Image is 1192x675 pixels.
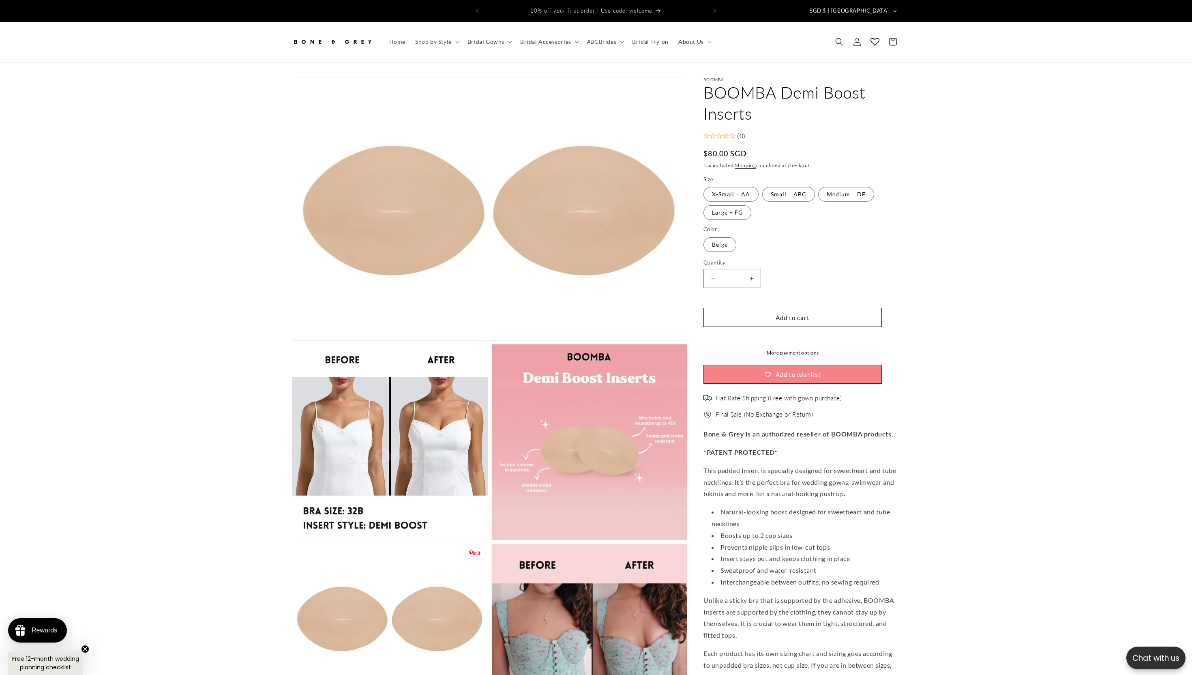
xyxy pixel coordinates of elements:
strong: Bone & Grey is an authorized reseller of BOOMBA products. [703,430,893,438]
span: #BGBrides [587,38,616,45]
button: Open chatbox [1126,647,1186,669]
img: Bone and Grey Bridal [292,33,373,51]
p: BOOMBA [703,77,900,82]
summary: Shop by Style [410,33,463,50]
summary: About Us [673,33,715,50]
label: Large = FG [703,205,751,220]
p: Unlike a sticky bra that is supported by the adhesive, BOOMBA Inserts are supported by the clothi... [703,595,900,641]
li: Interchangeable between outfits, no sewing required [712,576,900,588]
span: About Us [678,38,704,45]
a: Bridal Try-on [627,33,673,50]
span: Bridal Try-on [632,38,669,45]
span: Shop by Style [415,38,452,45]
span: Home [389,38,405,45]
a: Bone and Grey Bridal [289,30,376,54]
span: Free 12-month wedding planning checklist [12,655,79,671]
label: Small = ABC [762,187,815,202]
button: Add to wishlist [703,365,882,384]
li: Sweatproof and water-resistant [712,565,900,576]
a: More payment options [703,349,882,357]
span: Bridal Gowns [467,38,504,45]
a: Shipping [735,162,756,168]
span: SGD $ | [GEOGRAPHIC_DATA] [810,7,889,15]
p: Chat with us [1126,652,1186,664]
h1: BOOMBA Demi Boost Inserts [703,82,900,124]
li: Insert stays put and keeps clothing in place [712,553,900,565]
legend: Color [703,226,718,234]
span: Final Sale (No Exchange or Return) [716,411,813,419]
summary: Bridal Accessories [515,33,582,50]
summary: Search [830,33,848,51]
img: offer.png [703,410,712,418]
li: Natural-looking boost designed for sweetheart and tube necklines [712,506,900,530]
div: Free 12-month wedding planning checklistClose teaser [8,651,83,675]
summary: Bridal Gowns [463,33,515,50]
label: Beige [703,237,736,252]
span: Bridal Accessories [520,38,571,45]
label: Quantity [703,259,882,267]
label: X-Small = AA [703,187,759,202]
div: Tax included. calculated at checkout. [703,161,900,170]
span: Flat Rate Shipping (Free with gown purchase) [716,394,842,402]
button: SGD $ | [GEOGRAPHIC_DATA] [805,3,900,19]
label: Medium = DE [818,187,874,202]
button: Previous announcement [468,3,486,19]
button: Next announcement [706,3,724,19]
summary: #BGBrides [582,33,627,50]
div: (0) [735,130,746,142]
a: Home [384,33,410,50]
button: Close teaser [81,645,89,653]
li: Boosts up to 2 cup sizes [712,530,900,542]
span: $80.00 SGD [703,148,747,159]
button: Add to cart [703,308,882,327]
legend: Size [703,176,714,184]
p: This padded Insert is specially designed for sweetheart and tube necklines. It’s the perfect bra ... [703,465,900,500]
li: Prevents nipple slips in low-cut tops [712,542,900,553]
span: 10% off your first order | Use code: welcome [530,7,652,14]
div: Rewards [32,627,57,634]
strong: *PATENT PROTECTED* [703,448,778,456]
